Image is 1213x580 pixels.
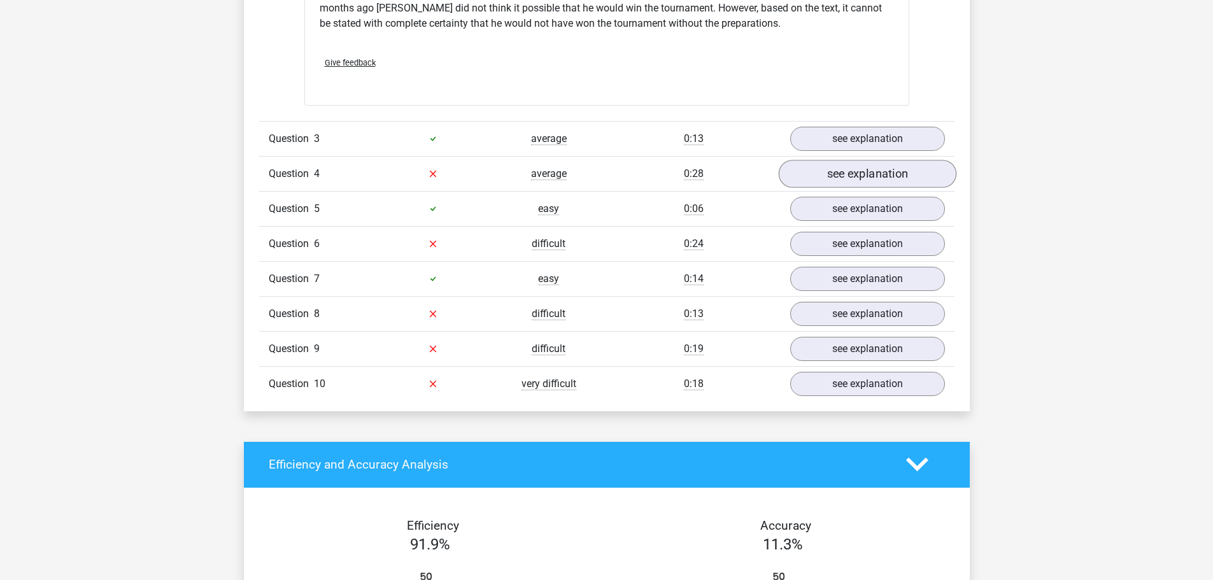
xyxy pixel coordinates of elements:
[790,232,945,256] a: see explanation
[684,308,704,320] span: 0:13
[790,197,945,221] a: see explanation
[269,376,314,392] span: Question
[684,132,704,145] span: 0:13
[269,457,887,472] h4: Efficiency and Accuracy Analysis
[314,308,320,320] span: 8
[532,308,565,320] span: difficult
[314,272,320,285] span: 7
[790,337,945,361] a: see explanation
[532,343,565,355] span: difficult
[314,378,325,390] span: 10
[621,518,950,533] h4: Accuracy
[532,237,565,250] span: difficult
[269,236,314,251] span: Question
[778,160,956,188] a: see explanation
[538,202,559,215] span: easy
[790,372,945,396] a: see explanation
[314,202,320,215] span: 5
[538,272,559,285] span: easy
[269,201,314,216] span: Question
[269,131,314,146] span: Question
[325,58,376,67] span: Give feedback
[410,535,450,553] span: 91.9%
[684,272,704,285] span: 0:14
[269,306,314,322] span: Question
[269,341,314,357] span: Question
[684,237,704,250] span: 0:24
[790,127,945,151] a: see explanation
[684,378,704,390] span: 0:18
[314,167,320,180] span: 4
[314,343,320,355] span: 9
[521,378,576,390] span: very difficult
[684,343,704,355] span: 0:19
[314,132,320,145] span: 3
[790,302,945,326] a: see explanation
[531,132,567,145] span: average
[269,271,314,286] span: Question
[790,267,945,291] a: see explanation
[684,202,704,215] span: 0:06
[763,535,803,553] span: 11.3%
[684,167,704,180] span: 0:28
[531,167,567,180] span: average
[269,166,314,181] span: Question
[314,237,320,250] span: 6
[269,518,597,533] h4: Efficiency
